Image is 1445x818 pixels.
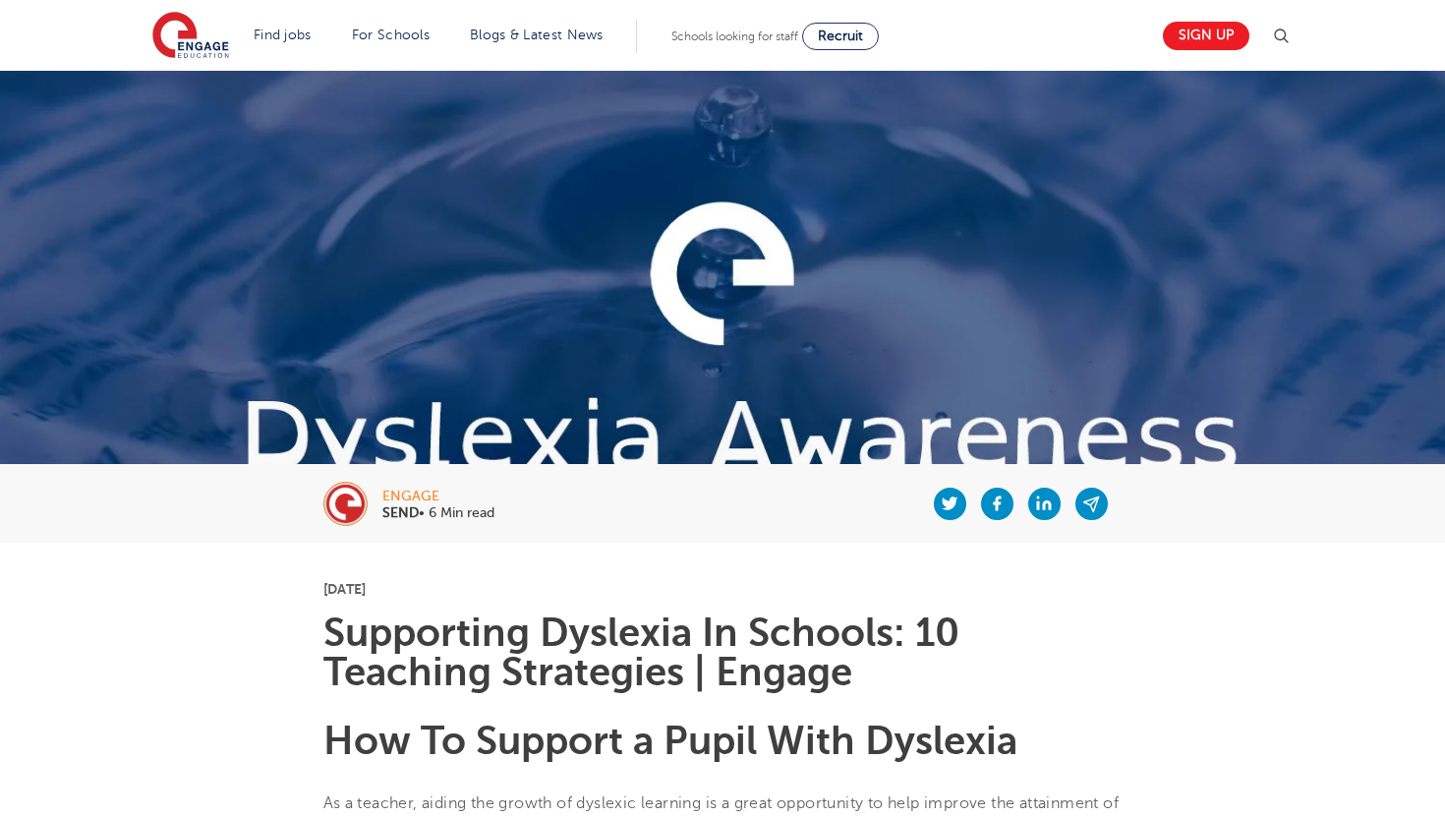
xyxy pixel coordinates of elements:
span: Schools looking for staff [671,29,798,43]
a: Blogs & Latest News [470,28,604,42]
b: How To Support a Pupil With Dyslexia [323,719,1017,763]
a: Recruit [802,23,879,50]
b: SEND [382,505,419,520]
span: Recruit [818,29,863,43]
h1: Supporting Dyslexia In Schools: 10 Teaching Strategies | Engage [323,613,1123,692]
a: Find jobs [254,28,312,42]
img: Engage Education [152,12,229,61]
a: Sign up [1163,22,1249,50]
a: For Schools [352,28,430,42]
p: [DATE] [323,582,1123,596]
p: • 6 Min read [382,506,494,520]
div: engage [382,490,494,503]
